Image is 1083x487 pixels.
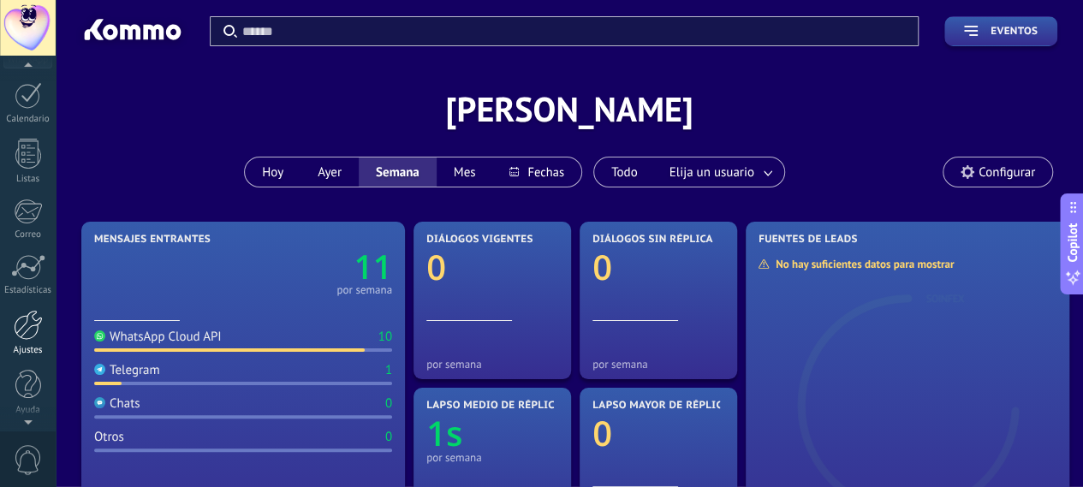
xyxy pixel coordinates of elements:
[3,174,53,185] div: Listas
[3,114,53,125] div: Calendario
[3,285,53,296] div: Estadísticas
[301,157,359,187] button: Ayer
[426,451,558,464] div: por semana
[354,244,392,289] text: 11
[94,329,222,345] div: WhatsApp Cloud API
[592,243,612,290] text: 0
[492,157,580,187] button: Fechas
[359,157,437,187] button: Semana
[245,157,301,187] button: Hoy
[385,429,392,445] div: 0
[3,345,53,356] div: Ajustes
[592,358,724,371] div: por semana
[385,395,392,412] div: 0
[594,157,655,187] button: Todo
[592,409,612,456] text: 0
[426,400,562,412] span: Lapso medio de réplica
[426,243,446,290] text: 0
[426,234,533,246] span: Diálogos vigentes
[655,157,784,187] button: Elija un usuario
[385,362,392,378] div: 1
[426,409,462,456] text: 1s
[979,165,1035,180] span: Configurar
[3,405,53,416] div: Ayuda
[94,395,140,412] div: Chats
[94,429,124,445] div: Otros
[759,234,858,246] span: Fuentes de leads
[592,400,729,412] span: Lapso mayor de réplica
[94,397,105,408] img: Chats
[94,234,211,246] span: Mensajes entrantes
[666,161,758,184] span: Elija un usuario
[991,26,1038,38] span: Eventos
[94,330,105,341] img: WhatsApp Cloud API
[1064,223,1081,262] span: Copilot
[94,364,105,375] img: Telegram
[437,157,493,187] button: Mes
[758,257,966,271] div: No hay suficientes datos para mostrar
[378,329,392,345] div: 10
[3,229,53,241] div: Correo
[426,358,558,371] div: por semana
[336,286,392,294] div: por semana
[944,16,1057,46] button: Eventos
[243,244,392,289] a: 11
[592,234,713,246] span: Diálogos sin réplica
[94,362,160,378] div: Telegram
